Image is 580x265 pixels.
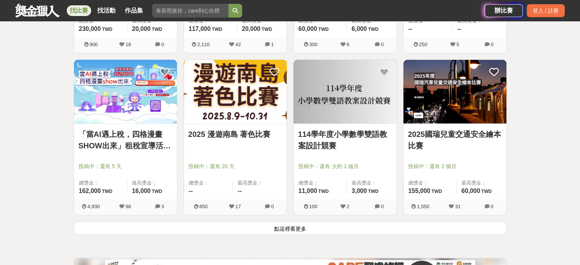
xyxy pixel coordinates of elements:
span: 0 [271,204,274,209]
span: TWD [481,189,492,194]
span: 0 [381,204,384,209]
span: TWD [152,27,162,32]
span: 155,000 [408,188,431,194]
span: TWD [262,27,272,32]
span: 投稿中：還有 20 天 [188,162,282,170]
span: 100 [309,204,318,209]
span: 總獎金： [408,179,452,187]
img: Cover Image [403,60,506,124]
span: 最高獎金： [238,179,282,187]
input: 有長照挺你，care到心坎裡！青春出手，拍出照顧 影音徵件活動 [152,4,228,18]
span: 總獎金： [79,179,122,187]
span: 60,000 [461,188,480,194]
span: 最高獎金： [461,179,502,187]
div: 登入 / 註冊 [527,4,565,17]
span: 42 [235,42,241,47]
span: 60,000 [299,26,317,32]
span: 850 [199,204,208,209]
span: 3 [161,204,164,209]
span: TWD [152,189,162,194]
span: 投稿中：還有 大約 1 個月 [298,162,392,170]
span: TWD [368,189,378,194]
span: TWD [318,189,328,194]
a: 找比賽 [67,5,91,16]
span: 98 [125,204,131,209]
span: 300 [309,42,318,47]
span: 2,110 [197,42,210,47]
span: TWD [368,27,378,32]
span: 0 [381,42,384,47]
span: -- [457,26,461,32]
span: 0 [161,42,164,47]
span: 1 [271,42,274,47]
span: -- [238,188,242,194]
span: TWD [318,27,328,32]
span: 最高獎金： [352,179,392,187]
span: 230,000 [79,26,101,32]
span: 5 [456,42,459,47]
a: 作品集 [122,5,146,16]
span: 0 [491,42,493,47]
span: 16,000 [132,188,151,194]
span: 3,000 [352,188,367,194]
span: 總獎金： [189,179,228,187]
span: -- [189,188,193,194]
img: Cover Image [74,60,177,124]
span: 250 [419,42,427,47]
span: 20,000 [132,26,151,32]
span: 6,000 [352,26,367,32]
span: 最高獎金： [132,179,172,187]
span: TWD [212,27,222,32]
span: 投稿中：還有 5 天 [79,162,172,170]
span: 4,930 [87,204,100,209]
span: TWD [102,27,112,32]
img: Cover Image [184,60,287,124]
span: TWD [102,189,112,194]
span: 6 [347,42,349,47]
span: 20,000 [242,26,260,32]
span: TWD [431,189,442,194]
img: Cover Image [294,60,397,124]
button: 點這裡看更多 [74,222,507,235]
span: 2 [347,204,349,209]
span: 18 [125,42,131,47]
a: 2025國瑞兒童交通安全繪本比賽 [408,128,502,151]
a: 辦比賽 [485,4,523,17]
span: 162,000 [79,188,101,194]
span: 17 [235,204,241,209]
span: -- [408,26,413,32]
a: 2025 漫遊南島 著色比賽 [188,128,282,140]
span: 1,550 [417,204,429,209]
span: 117,000 [189,26,211,32]
span: 11,000 [299,188,317,194]
span: 0 [491,204,493,209]
span: 900 [90,42,98,47]
a: 「當AI遇上稅，四格漫畫SHOW出來」租稅宣導活動-租稅AI製圖比賽 [79,128,172,151]
a: 找活動 [94,5,119,16]
span: 總獎金： [299,179,342,187]
a: 114學年度小學數學雙語教案設計競賽 [298,128,392,151]
span: 31 [455,204,460,209]
span: 投稿中：還有 2 個月 [408,162,502,170]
